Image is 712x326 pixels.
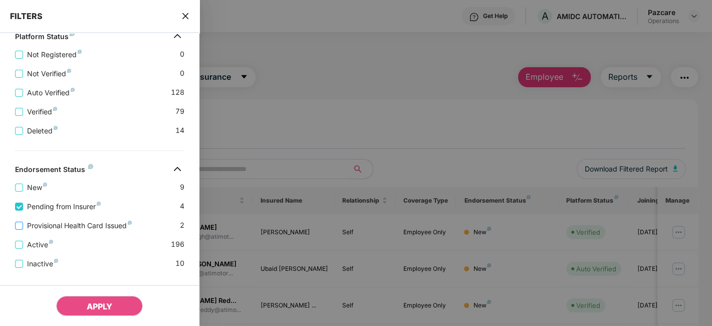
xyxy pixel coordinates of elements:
[23,201,105,212] span: Pending from Insurer
[49,240,53,244] img: svg+xml;base64,PHN2ZyB4bWxucz0iaHR0cDovL3d3dy53My5vcmcvMjAwMC9zdmciIHdpZHRoPSI4IiBoZWlnaHQ9IjgiIH...
[15,32,75,44] div: Platform Status
[67,69,71,73] img: svg+xml;base64,PHN2ZyB4bWxucz0iaHR0cDovL3d3dy53My5vcmcvMjAwMC9zdmciIHdpZHRoPSI4IiBoZWlnaHQ9IjgiIH...
[23,258,62,269] span: Inactive
[23,239,57,250] span: Active
[54,126,58,130] img: svg+xml;base64,PHN2ZyB4bWxucz0iaHR0cDovL3d3dy53My5vcmcvMjAwMC9zdmciIHdpZHRoPSI4IiBoZWlnaHQ9IjgiIH...
[23,220,136,231] span: Provisional Health Card Issued
[43,183,47,187] img: svg+xml;base64,PHN2ZyB4bWxucz0iaHR0cDovL3d3dy53My5vcmcvMjAwMC9zdmciIHdpZHRoPSI4IiBoZWlnaHQ9IjgiIH...
[180,182,184,193] span: 9
[128,221,132,225] img: svg+xml;base64,PHN2ZyB4bWxucz0iaHR0cDovL3d3dy53My5vcmcvMjAwMC9zdmciIHdpZHRoPSI4IiBoZWlnaHQ9IjgiIH...
[180,201,184,212] span: 4
[87,301,112,311] span: APPLY
[15,165,93,177] div: Endorsement Status
[180,49,184,60] span: 0
[175,258,184,269] span: 10
[171,87,184,98] span: 128
[171,239,184,250] span: 196
[181,11,189,21] span: close
[23,182,51,193] span: New
[56,296,143,316] button: APPLY
[78,50,82,54] img: svg+xml;base64,PHN2ZyB4bWxucz0iaHR0cDovL3d3dy53My5vcmcvMjAwMC9zdmciIHdpZHRoPSI4IiBoZWlnaHQ9IjgiIH...
[23,87,79,98] span: Auto Verified
[71,88,75,92] img: svg+xml;base64,PHN2ZyB4bWxucz0iaHR0cDovL3d3dy53My5vcmcvMjAwMC9zdmciIHdpZHRoPSI4IiBoZWlnaHQ9IjgiIH...
[175,106,184,117] span: 79
[169,161,185,177] img: svg+xml;base64,PHN2ZyB4bWxucz0iaHR0cDovL3d3dy53My5vcmcvMjAwMC9zdmciIHdpZHRoPSIzMiIgaGVpZ2h0PSIzMi...
[88,164,93,169] img: svg+xml;base64,PHN2ZyB4bWxucz0iaHR0cDovL3d3dy53My5vcmcvMjAwMC9zdmciIHdpZHRoPSI4IiBoZWlnaHQ9IjgiIH...
[23,49,86,60] span: Not Registered
[10,11,43,21] span: FILTERS
[70,31,75,36] img: svg+xml;base64,PHN2ZyB4bWxucz0iaHR0cDovL3d3dy53My5vcmcvMjAwMC9zdmciIHdpZHRoPSI4IiBoZWlnaHQ9IjgiIH...
[54,259,58,263] img: svg+xml;base64,PHN2ZyB4bWxucz0iaHR0cDovL3d3dy53My5vcmcvMjAwMC9zdmciIHdpZHRoPSI4IiBoZWlnaHQ9IjgiIH...
[97,202,101,206] img: svg+xml;base64,PHN2ZyB4bWxucz0iaHR0cDovL3d3dy53My5vcmcvMjAwMC9zdmciIHdpZHRoPSI4IiBoZWlnaHQ9IjgiIH...
[175,125,184,136] span: 14
[169,28,185,44] img: svg+xml;base64,PHN2ZyB4bWxucz0iaHR0cDovL3d3dy53My5vcmcvMjAwMC9zdmciIHdpZHRoPSIzMiIgaGVpZ2h0PSIzMi...
[53,107,57,111] img: svg+xml;base64,PHN2ZyB4bWxucz0iaHR0cDovL3d3dy53My5vcmcvMjAwMC9zdmciIHdpZHRoPSI4IiBoZWlnaHQ9IjgiIH...
[23,125,62,136] span: Deleted
[23,68,75,79] span: Not Verified
[180,220,184,231] span: 2
[180,68,184,79] span: 0
[23,106,61,117] span: Verified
